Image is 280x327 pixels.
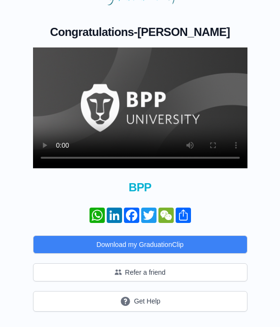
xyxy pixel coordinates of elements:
[33,24,247,40] h1: -
[123,208,140,223] a: Facebook
[140,208,157,223] a: Twitter
[89,208,106,223] a: WhatsApp
[175,208,192,223] a: Share
[33,263,247,281] button: Refer a friend
[33,235,247,254] button: Download my GraduationClip
[33,180,247,195] span: BPP
[137,25,230,38] span: [PERSON_NAME]
[106,208,123,223] a: LinkedIn
[157,208,175,223] a: WeChat
[33,291,247,312] button: Get Help
[50,25,134,38] span: Congratulations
